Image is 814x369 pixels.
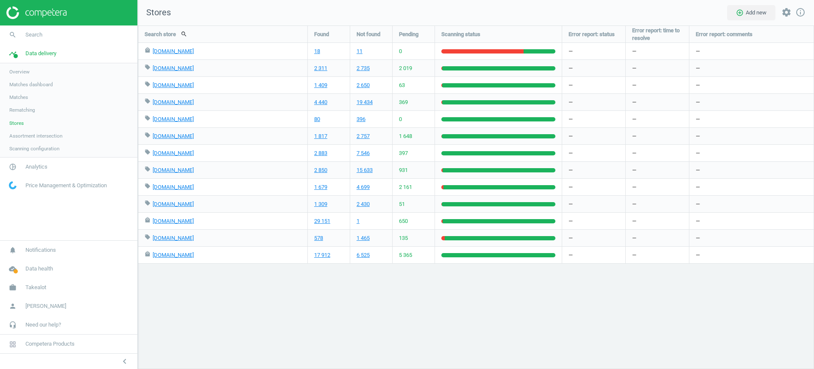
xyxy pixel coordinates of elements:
[5,279,21,296] i: work
[399,115,402,123] span: 0
[153,252,194,258] a: [DOMAIN_NAME]
[314,65,327,72] a: 2 311
[399,149,408,157] span: 397
[562,43,625,59] div: —
[314,200,327,208] a: 1 309
[9,107,35,113] span: Rematching
[9,94,28,101] span: Matches
[25,302,66,310] span: [PERSON_NAME]
[795,7,806,17] i: info_outline
[632,149,636,157] span: —
[153,82,194,88] a: [DOMAIN_NAME]
[145,200,151,206] i: local_offer
[153,116,194,122] a: [DOMAIN_NAME]
[314,82,327,89] a: 1 409
[5,159,21,175] i: pie_chart_outlined
[562,230,625,246] div: —
[314,149,327,157] a: 2 883
[357,217,360,225] a: 1
[145,183,151,189] i: local_offer
[5,261,21,277] i: cloud_done
[357,234,370,242] a: 1 465
[689,60,814,76] div: —
[632,27,683,42] span: Error report: time to resolve
[314,99,327,106] a: 4 440
[5,298,21,314] i: person
[138,26,307,42] div: Search store
[314,251,330,259] a: 17 912
[357,82,370,89] a: 2 650
[9,181,17,189] img: wGWNvw8QSZomAAAAABJRU5ErkJggg==
[25,163,47,171] span: Analytics
[25,50,56,57] span: Data delivery
[562,179,625,195] div: —
[25,284,46,291] span: Takealot
[689,94,814,110] div: —
[145,217,151,223] i: local_mall
[114,356,135,367] button: chevron_left
[357,48,362,55] a: 11
[25,340,75,348] span: Competera Products
[176,27,192,41] button: search
[399,200,405,208] span: 51
[727,5,775,20] button: add_circle_outlineAdd new
[562,145,625,161] div: —
[569,31,615,38] span: Error report: status
[357,149,370,157] a: 7 546
[689,162,814,178] div: —
[153,48,194,54] a: [DOMAIN_NAME]
[357,166,373,174] a: 15 633
[357,251,370,259] a: 6 525
[632,82,636,89] span: —
[153,99,194,105] a: [DOMAIN_NAME]
[399,234,408,242] span: 135
[153,184,194,190] a: [DOMAIN_NAME]
[5,242,21,258] i: notifications
[357,31,380,38] span: Not found
[145,132,151,138] i: local_offer
[399,217,408,225] span: 650
[696,31,753,38] span: Error report: comments
[145,149,151,155] i: local_offer
[138,7,171,19] span: Stores
[689,247,814,263] div: —
[25,246,56,254] span: Notifications
[314,217,330,225] a: 29 151
[399,65,412,72] span: 2 019
[357,115,365,123] a: 396
[399,251,412,259] span: 5 365
[5,317,21,333] i: headset_mic
[795,7,806,18] a: info_outline
[562,196,625,212] div: —
[25,265,53,273] span: Data health
[357,65,370,72] a: 2 735
[314,115,320,123] a: 80
[562,111,625,127] div: —
[689,145,814,161] div: —
[632,183,636,191] span: —
[25,321,61,329] span: Need our help?
[562,77,625,93] div: —
[357,99,373,106] a: 19 434
[145,251,151,257] i: local_mall
[632,132,636,140] span: —
[153,167,194,173] a: [DOMAIN_NAME]
[145,98,151,104] i: local_offer
[5,45,21,62] i: timeline
[314,132,327,140] a: 1 817
[357,183,370,191] a: 4 699
[25,182,107,189] span: Price Management & Optimization
[399,31,418,38] span: Pending
[689,179,814,195] div: —
[736,9,744,17] i: add_circle_outline
[153,150,194,156] a: [DOMAIN_NAME]
[399,132,412,140] span: 1 648
[145,81,151,87] i: local_offer
[145,64,151,70] i: local_offer
[153,133,194,139] a: [DOMAIN_NAME]
[632,115,636,123] span: —
[25,31,42,39] span: Search
[5,27,21,43] i: search
[145,115,151,121] i: local_offer
[632,234,636,242] span: —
